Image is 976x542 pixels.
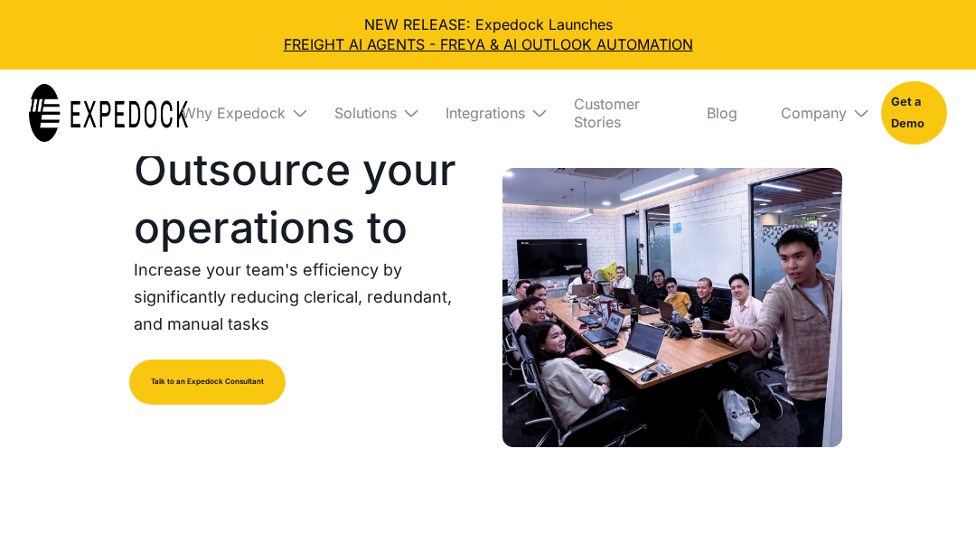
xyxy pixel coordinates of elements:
[781,104,847,122] div: Company
[182,104,286,122] div: Why Expedock
[766,70,867,156] div: Company
[167,70,305,156] div: Why Expedock
[14,14,962,55] div: NEW RELEASE: Expedock Launches
[692,70,752,156] a: Blog
[334,104,397,122] div: Solutions
[134,257,474,338] p: Increase your team's efficiency by significantly reducing clerical, redundant, and manual tasks
[431,70,545,156] div: Integrations
[134,141,474,257] h1: Outsource your operations to
[881,81,947,145] a: Get a Demo
[559,70,678,156] a: Customer Stories
[320,70,417,156] div: Solutions
[14,34,962,54] a: FREIGHT AI AGENTS - FREYA & AI OUTLOOK AUTOMATION
[446,104,525,122] div: Integrations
